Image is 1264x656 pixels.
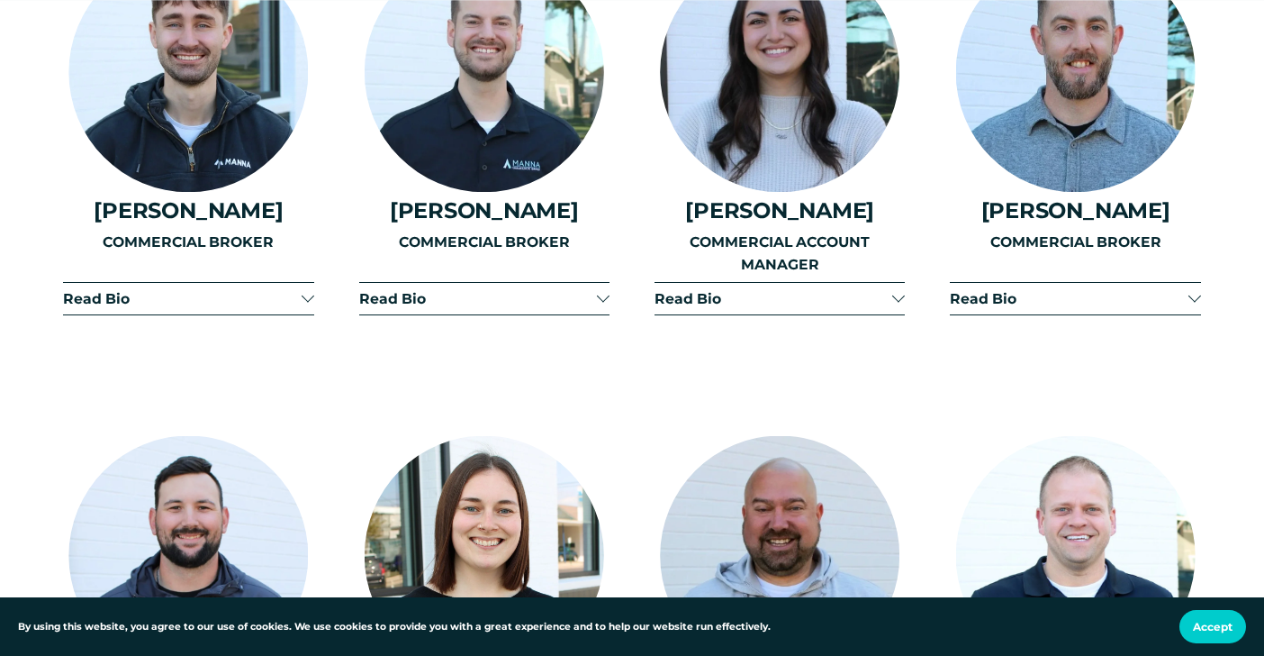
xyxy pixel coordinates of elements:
h4: [PERSON_NAME] [359,198,609,223]
h4: [PERSON_NAME] [950,198,1200,223]
p: COMMERCIAL ACCOUNT MANAGER [655,231,905,276]
button: Read Bio [63,283,313,314]
p: By using this website, you agree to our use of cookies. We use cookies to provide you with a grea... [18,619,771,634]
span: Read Bio [63,290,301,307]
span: Read Bio [655,290,892,307]
span: Accept [1193,620,1232,633]
span: Read Bio [950,290,1187,307]
button: Read Bio [655,283,905,314]
button: Read Bio [359,283,609,314]
p: COMMERCIAL BROKER [950,231,1200,253]
h4: [PERSON_NAME] [63,198,313,223]
button: Accept [1179,610,1246,643]
span: Read Bio [359,290,597,307]
p: COMMERCIAL BROKER [359,231,609,253]
h4: [PERSON_NAME] [655,198,905,223]
p: COMMERCIAL BROKER [63,231,313,253]
button: Read Bio [950,283,1200,314]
